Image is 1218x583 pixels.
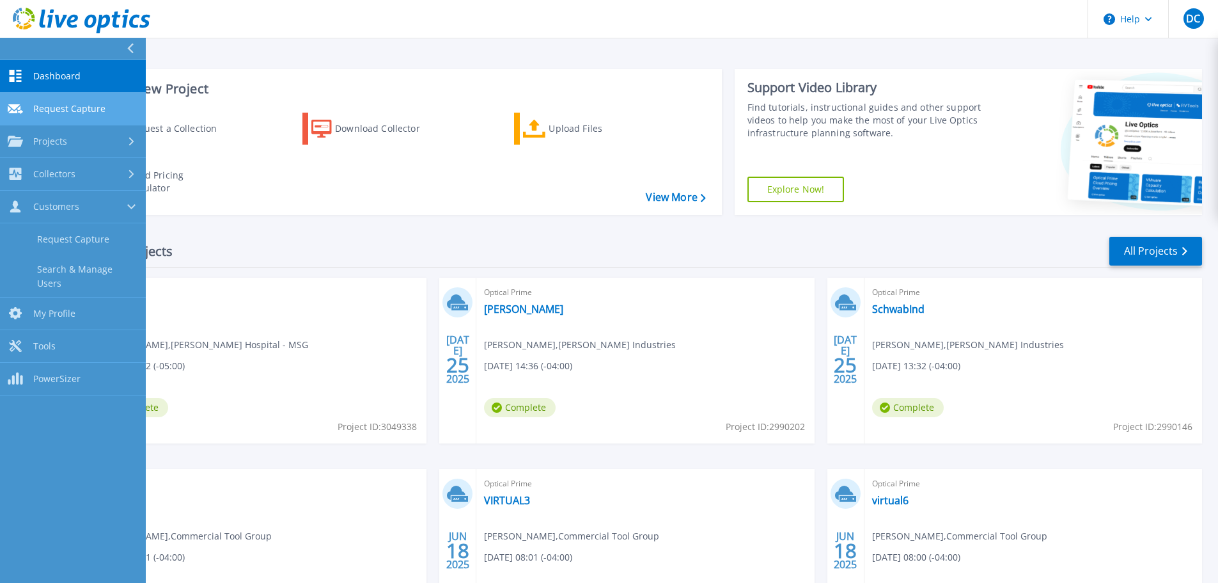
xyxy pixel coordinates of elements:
[33,136,67,147] span: Projects
[833,527,857,574] div: JUN 2025
[127,116,230,141] div: Request a Collection
[872,398,944,417] span: Complete
[1186,13,1200,24] span: DC
[872,529,1047,543] span: [PERSON_NAME] , Commercial Tool Group
[338,420,417,434] span: Project ID: 3049338
[484,359,572,373] span: [DATE] 14:36 (-04:00)
[514,113,657,145] a: Upload Files
[484,303,563,315] a: [PERSON_NAME]
[872,303,925,315] a: SchwabInd
[484,398,556,417] span: Complete
[1109,237,1202,266] a: All Projects
[646,191,705,204] a: View More
[33,373,81,385] span: PowerSizer
[747,101,986,140] div: Find tutorials, instructional guides and other support videos to help you make the most of your L...
[335,116,437,141] div: Download Collector
[747,177,845,202] a: Explore Now!
[97,529,272,543] span: [PERSON_NAME] , Commercial Tool Group
[1113,420,1192,434] span: Project ID: 2990146
[33,340,56,352] span: Tools
[91,166,233,198] a: Cloud Pricing Calculator
[834,360,857,371] span: 25
[33,70,81,82] span: Dashboard
[872,285,1194,299] span: Optical Prime
[747,79,986,96] div: Support Video Library
[33,308,75,319] span: My Profile
[33,103,105,115] span: Request Capture
[97,338,308,352] span: [PERSON_NAME] , [PERSON_NAME] Hospital - MSG
[91,82,705,96] h3: Start a New Project
[484,529,659,543] span: [PERSON_NAME] , Commercial Tool Group
[446,527,470,574] div: JUN 2025
[484,285,806,299] span: Optical Prime
[833,336,857,383] div: [DATE] 2025
[726,420,805,434] span: Project ID: 2990202
[125,169,228,195] div: Cloud Pricing Calculator
[872,338,1064,352] span: [PERSON_NAME] , [PERSON_NAME] Industries
[549,116,651,141] div: Upload Files
[302,113,445,145] a: Download Collector
[91,113,233,145] a: Request a Collection
[872,477,1194,491] span: Optical Prime
[33,201,79,212] span: Customers
[834,545,857,556] span: 18
[872,494,909,507] a: virtual6
[446,360,469,371] span: 25
[33,168,75,180] span: Collectors
[484,550,572,564] span: [DATE] 08:01 (-04:00)
[446,336,470,383] div: [DATE] 2025
[484,494,530,507] a: VIRTUAL3
[97,285,419,299] span: Optical Prime
[484,477,806,491] span: Optical Prime
[484,338,676,352] span: [PERSON_NAME] , [PERSON_NAME] Industries
[872,550,960,564] span: [DATE] 08:00 (-04:00)
[872,359,960,373] span: [DATE] 13:32 (-04:00)
[97,477,419,491] span: Optical Prime
[446,545,469,556] span: 18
